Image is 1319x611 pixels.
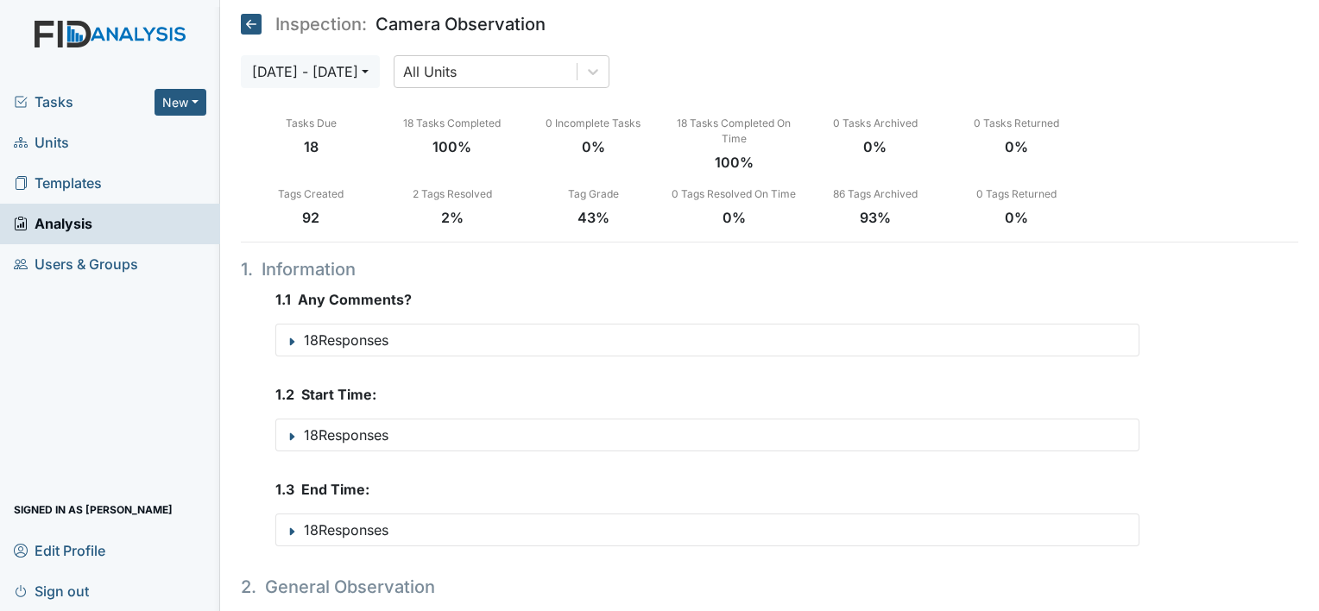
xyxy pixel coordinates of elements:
[241,574,1140,600] h4: General Observation
[241,116,382,131] div: Tasks Due
[241,186,382,202] div: Tags Created
[301,481,369,498] span: End Time:
[276,324,1139,356] button: 18Responses
[14,211,92,237] span: Analysis
[946,116,1087,131] div: 0 Tasks Returned
[664,116,805,147] div: 18 Tasks Completed On Time
[522,207,663,228] div: 43%
[522,116,663,131] div: 0 Incomplete Tasks
[805,207,945,228] div: 93%
[241,256,1140,282] h4: Information
[664,152,805,173] div: 100%
[14,129,69,156] span: Units
[805,116,945,131] div: 0 Tasks Archived
[664,207,805,228] div: 0%
[946,186,1087,202] div: 0 Tags Returned
[946,136,1087,157] div: 0%
[14,537,105,564] span: Edit Profile
[275,291,291,308] span: 1 . 1
[946,207,1087,228] div: 0%
[14,251,138,278] span: Users & Groups
[805,186,945,202] div: 86 Tags Archived
[276,514,1139,545] button: 18Responses
[241,14,546,35] h5: Camera Observation
[275,386,294,403] span: 1 . 2
[14,577,89,604] span: Sign out
[241,259,253,280] span: 1 .
[241,55,380,88] button: [DATE] - [DATE]
[403,61,457,82] div: All Units
[382,136,522,157] div: 100%
[241,136,382,157] div: 18
[664,186,805,202] div: 0 Tags Resolved On Time
[276,419,1139,450] button: 18Responses
[275,16,367,33] span: Inspection:
[382,207,522,228] div: 2%
[522,136,663,157] div: 0%
[298,291,412,308] span: Any Comments?
[14,170,102,197] span: Templates
[241,207,382,228] div: 92
[382,116,522,131] div: 18 Tasks Completed
[275,481,294,498] span: 1 . 3
[241,576,256,597] span: 2 .
[805,136,945,157] div: 0%
[382,186,522,202] div: 2 Tags Resolved
[14,91,155,112] a: Tasks
[14,496,173,523] span: Signed in as [PERSON_NAME]
[522,186,663,202] div: Tag Grade
[301,386,376,403] span: Start Time:
[155,89,206,116] button: New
